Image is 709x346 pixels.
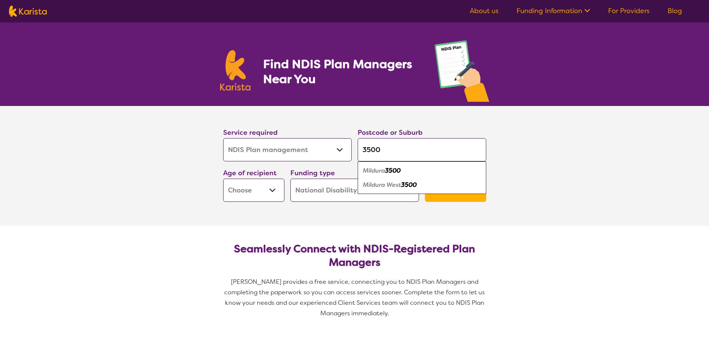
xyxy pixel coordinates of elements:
[223,169,277,177] label: Age of recipient
[358,138,486,161] input: Type
[9,6,47,17] img: Karista logo
[224,278,486,317] span: [PERSON_NAME] provides a free service, connecting you to NDIS Plan Managers and completing the pa...
[470,6,499,15] a: About us
[220,50,251,91] img: Karista logo
[401,181,417,189] em: 3500
[361,178,483,192] div: Mildura West 3500
[385,167,401,174] em: 3500
[358,128,423,137] label: Postcode or Suburb
[263,57,419,86] h1: Find NDIS Plan Managers Near You
[223,128,278,137] label: Service required
[229,242,480,269] h2: Seamlessly Connect with NDIS-Registered Plan Managers
[435,40,489,106] img: plan-management
[361,164,483,178] div: Mildura 3500
[668,6,682,15] a: Blog
[290,169,335,177] label: Funding type
[517,6,590,15] a: Funding Information
[608,6,650,15] a: For Providers
[363,167,385,174] em: Mildura
[363,181,401,189] em: Mildura West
